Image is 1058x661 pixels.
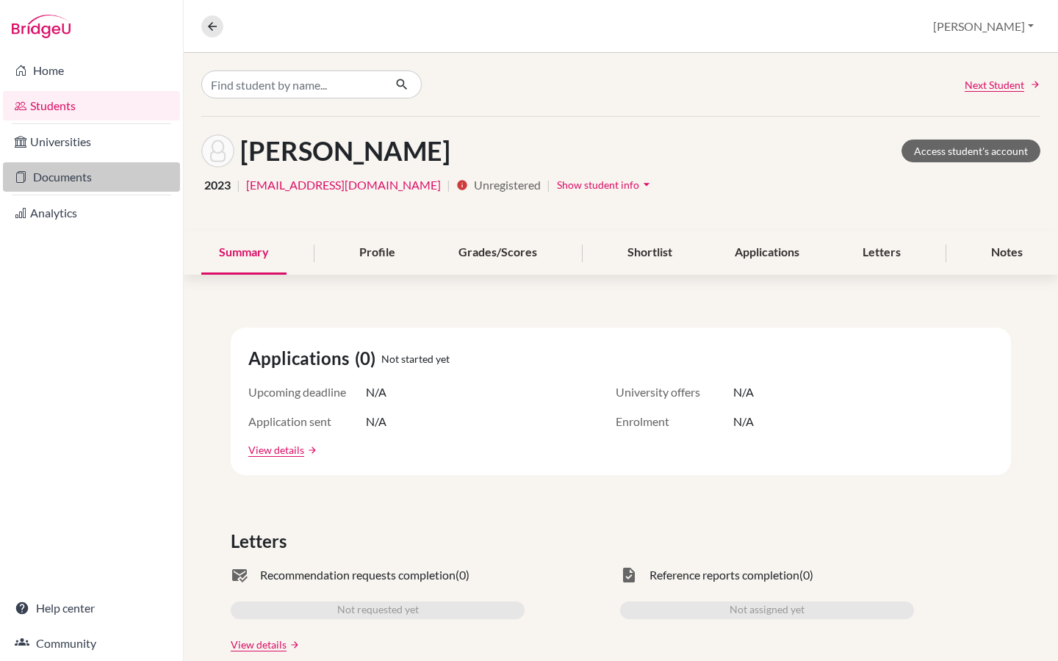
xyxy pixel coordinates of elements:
span: (0) [355,345,381,372]
span: Not requested yet [337,602,419,619]
i: arrow_drop_down [639,177,654,192]
div: Shortlist [610,231,690,275]
span: Upcoming deadline [248,383,366,401]
span: N/A [733,413,754,430]
h1: [PERSON_NAME] [240,135,450,167]
span: 2023 [204,176,231,194]
div: Profile [342,231,413,275]
a: arrow_forward [287,640,300,650]
span: Reference reports completion [649,566,799,584]
img: Melanie Advani's avatar [201,134,234,167]
span: Unregistered [474,176,541,194]
img: Bridge-U [12,15,71,38]
a: [EMAIL_ADDRESS][DOMAIN_NAME] [246,176,441,194]
span: Recommendation requests completion [260,566,456,584]
span: mark_email_read [231,566,248,584]
input: Find student by name... [201,71,384,98]
span: | [447,176,450,194]
a: Access student's account [902,140,1040,162]
button: [PERSON_NAME] [926,12,1040,40]
span: Applications [248,345,355,372]
span: N/A [366,413,386,430]
div: Grades/Scores [441,231,555,275]
span: Not started yet [381,351,450,366]
a: Analytics [3,198,180,228]
span: Not assigned yet [730,602,805,619]
span: Next Student [965,77,1024,93]
a: View details [248,442,304,458]
a: Students [3,91,180,120]
a: Community [3,629,180,658]
span: | [547,176,550,194]
a: arrow_forward [304,445,317,455]
a: Documents [3,162,180,192]
span: | [237,176,240,194]
a: Help center [3,593,180,623]
button: Show student infoarrow_drop_down [556,173,655,196]
div: Applications [717,231,817,275]
span: Enrolment [616,413,733,430]
i: info [456,179,468,191]
div: Notes [974,231,1040,275]
span: (0) [456,566,469,584]
a: Home [3,56,180,85]
div: Summary [201,231,287,275]
a: Universities [3,127,180,156]
span: (0) [799,566,813,584]
span: Letters [231,528,292,555]
a: View details [231,637,287,652]
span: N/A [366,383,386,401]
span: Show student info [557,178,639,191]
span: N/A [733,383,754,401]
span: task [620,566,638,584]
a: Next Student [965,77,1040,93]
div: Letters [845,231,918,275]
span: Application sent [248,413,366,430]
span: University offers [616,383,733,401]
